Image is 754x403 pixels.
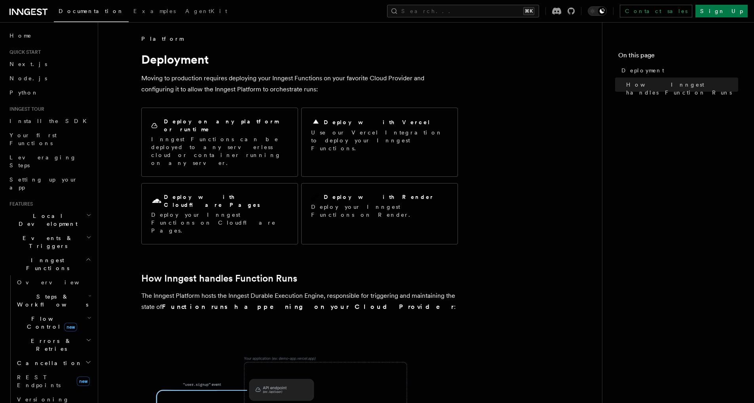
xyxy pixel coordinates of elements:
[14,275,93,289] a: Overview
[6,85,93,100] a: Python
[141,73,458,95] p: Moving to production requires deploying your Inngest Functions on your favorite Cloud Provider an...
[164,117,288,133] h2: Deploy on any platform or runtime
[6,114,93,128] a: Install the SDK
[311,203,448,219] p: Deploy your Inngest Functions on Render.
[14,370,93,392] a: REST Endpointsnew
[141,52,458,66] h1: Deployment
[14,293,88,308] span: Steps & Workflows
[6,209,93,231] button: Local Development
[59,8,124,14] span: Documentation
[621,66,664,74] span: Deployment
[133,8,176,14] span: Examples
[311,129,448,152] p: Use our Vercel Integration to deploy your Inngest Functions.
[6,212,86,228] span: Local Development
[17,396,69,403] span: Versioning
[141,183,298,244] a: Deploy with Cloudflare PagesDeploy your Inngest Functions on Cloudflare Pages.
[623,78,738,100] a: How Inngest handles Function Runs
[523,7,534,15] kbd: ⌘K
[588,6,607,16] button: Toggle dark mode
[9,118,91,124] span: Install the SDK
[14,359,82,367] span: Cancellation
[6,128,93,150] a: Your first Functions
[618,63,738,78] a: Deployment
[77,377,90,386] span: new
[185,8,227,14] span: AgentKit
[54,2,129,22] a: Documentation
[17,279,99,286] span: Overview
[6,57,93,71] a: Next.js
[9,61,47,67] span: Next.js
[9,176,78,191] span: Setting up your app
[141,108,298,177] a: Deploy on any platform or runtimeInngest Functions can be deployed to any serverless cloud or con...
[6,28,93,43] a: Home
[387,5,539,17] button: Search...⌘K
[6,256,85,272] span: Inngest Functions
[620,5,692,17] a: Contact sales
[162,303,454,310] strong: Function runs happening on your Cloud Provider
[6,172,93,195] a: Setting up your app
[151,135,288,167] p: Inngest Functions can be deployed to any serverless cloud or container running on any server.
[151,211,288,235] p: Deploy your Inngest Functions on Cloudflare Pages.
[301,183,458,244] a: Deploy with RenderDeploy your Inngest Functions on Render.
[324,193,434,201] h2: Deploy with Render
[618,51,738,63] h4: On this page
[6,231,93,253] button: Events & Triggers
[301,108,458,177] a: Deploy with VercelUse our Vercel Integration to deploy your Inngest Functions.
[9,89,38,96] span: Python
[6,49,41,55] span: Quick start
[164,193,288,209] h2: Deploy with Cloudflare Pages
[14,334,93,356] button: Errors & Retries
[14,315,87,331] span: Flow Control
[6,71,93,85] a: Node.js
[64,323,77,331] span: new
[6,253,93,275] button: Inngest Functions
[14,356,93,370] button: Cancellation
[626,81,738,96] span: How Inngest handles Function Runs
[695,5,748,17] a: Sign Up
[14,289,93,312] button: Steps & Workflows
[9,132,57,146] span: Your first Functions
[14,312,93,334] button: Flow Controlnew
[14,337,86,353] span: Errors & Retries
[6,150,93,172] a: Leveraging Steps
[141,35,183,43] span: Platform
[9,154,76,168] span: Leveraging Steps
[9,32,32,40] span: Home
[151,196,162,207] svg: Cloudflare
[129,2,180,21] a: Examples
[17,374,61,388] span: REST Endpoints
[6,106,44,112] span: Inngest tour
[324,118,431,126] h2: Deploy with Vercel
[9,75,47,81] span: Node.js
[141,273,297,284] a: How Inngest handles Function Runs
[180,2,232,21] a: AgentKit
[6,234,86,250] span: Events & Triggers
[141,290,458,312] p: The Inngest Platform hosts the Inngest Durable Execution Engine, responsible for triggering and m...
[6,201,33,207] span: Features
